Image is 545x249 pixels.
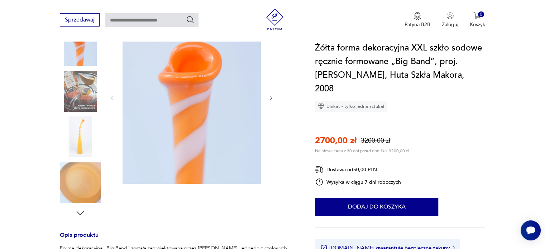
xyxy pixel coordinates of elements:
[264,9,286,30] img: Patyna - sklep z meblami i dekoracjami vintage
[315,165,324,174] img: Ikona dostawy
[442,12,458,28] button: Zaloguj
[470,21,485,28] p: Koszyk
[315,198,438,216] button: Dodaj do koszyka
[60,162,101,203] img: Zdjęcie produktu Żółta forma dekoracyjna XXL szkło sodowe ręcznie formowane „Big Band”, proj. Jer...
[315,165,401,174] div: Dostawa od 50,00 PLN
[60,18,100,23] a: Sprzedawaj
[60,233,298,245] h3: Opis produktu
[60,25,101,66] img: Zdjęcie produktu Żółta forma dekoracyjna XXL szkło sodowe ręcznie formowane „Big Band”, proj. Jer...
[60,116,101,157] img: Zdjęcie produktu Żółta forma dekoracyjna XXL szkło sodowe ręcznie formowane „Big Band”, proj. Jer...
[315,148,409,154] p: Najniższa cena z 30 dni przed obniżką: 3200,00 zł
[315,101,387,112] div: Unikat - tylko jedna sztuka!
[315,41,485,96] h1: Żółta forma dekoracyjna XXL szkło sodowe ręcznie formowane „Big Band”, proj. [PERSON_NAME], Huta ...
[442,21,458,28] p: Zaloguj
[474,12,481,19] img: Ikona koszyka
[470,12,485,28] button: 0Koszyk
[414,12,421,20] img: Ikona medalu
[315,135,357,147] p: 2700,00 zł
[60,13,100,27] button: Sprzedawaj
[315,178,401,186] div: Wysyłka w ciągu 7 dni roboczych
[186,15,195,24] button: Szukaj
[521,220,541,240] iframe: Smartsupp widget button
[405,21,430,28] p: Patyna B2B
[361,136,390,145] p: 3200,00 zł
[318,103,324,110] img: Ikona diamentu
[60,71,101,112] img: Zdjęcie produktu Żółta forma dekoracyjna XXL szkło sodowe ręcznie formowane „Big Band”, proj. Jer...
[405,12,430,28] button: Patyna B2B
[405,12,430,28] a: Ikona medaluPatyna B2B
[478,11,484,18] div: 0
[446,12,454,19] img: Ikonka użytkownika
[123,11,261,184] img: Zdjęcie produktu Żółta forma dekoracyjna XXL szkło sodowe ręcznie formowane „Big Band”, proj. Jer...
